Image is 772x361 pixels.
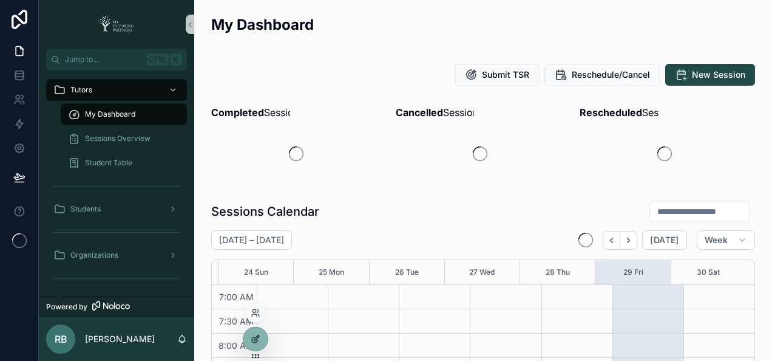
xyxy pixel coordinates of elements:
span: Sessions [211,105,290,120]
span: Sessions [580,105,659,120]
span: Powered by [46,302,87,312]
span: Ctrl [147,53,169,66]
span: Reschedule/Cancel [572,69,650,81]
h2: [DATE] – [DATE] [219,234,284,246]
a: My Dashboard [61,103,187,125]
button: New Session [665,64,755,86]
span: 7:00 AM [216,292,257,302]
span: K [171,55,181,64]
p: [PERSON_NAME] [85,333,155,345]
span: Submit TSR [482,69,529,81]
span: Jump to... [65,55,142,64]
a: Students [46,198,187,220]
span: Student Table [85,158,132,168]
span: RB [55,332,67,346]
button: 26 Tue [395,260,419,284]
button: [DATE] [642,230,686,250]
span: Sessions Overview [85,134,151,143]
img: App logo [95,15,138,34]
button: 24 Sun [244,260,268,284]
span: Tutors [70,85,92,95]
a: Student Table [61,152,187,174]
strong: Completed [211,106,264,119]
button: 30 Sat [697,260,720,284]
h1: Sessions Calendar [211,203,319,220]
button: 27 Wed [469,260,495,284]
button: Jump to...CtrlK [46,49,187,70]
span: 8:00 AM [215,340,257,351]
button: Back [603,231,620,250]
span: Sessions [396,105,475,120]
span: Students [70,204,101,214]
div: scrollable content [39,70,194,297]
button: Week [697,230,755,250]
a: Organizations [46,244,187,266]
span: Organizations [70,250,118,260]
span: 7:30 AM [216,316,257,326]
a: Sessions Overview [61,128,187,150]
span: New Session [692,69,745,81]
strong: Cancelled [396,106,443,119]
span: [DATE] [650,235,679,246]
a: Tutors [46,79,187,101]
h2: My Dashboard [211,15,314,35]
button: Submit TSR [455,64,540,86]
button: 25 Mon [319,260,344,284]
span: My Dashboard [85,109,135,119]
button: Reschedule/Cancel [544,64,660,86]
button: 29 Fri [623,260,643,284]
button: 28 Thu [546,260,570,284]
button: Next [620,231,637,250]
strong: Rescheduled [580,106,642,119]
a: Powered by [39,297,194,317]
span: Week [705,235,728,246]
